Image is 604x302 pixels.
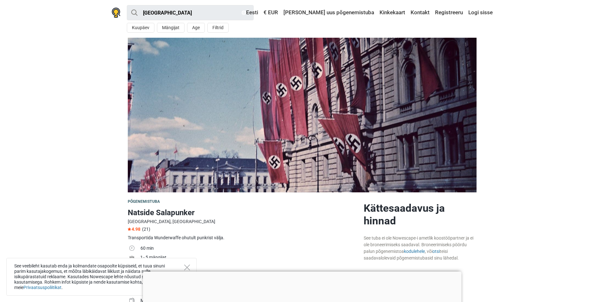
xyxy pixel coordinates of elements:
[142,227,150,232] span: (21)
[128,218,359,225] div: [GEOGRAPHIC_DATA], [GEOGRAPHIC_DATA]
[127,23,154,33] button: Kuupäev
[128,199,160,204] span: Põgenemistuba
[128,207,359,218] h1: Natside Salapunker
[378,7,407,18] a: Kinkekaart
[467,7,493,18] a: Logi sisse
[432,249,440,254] a: otsi
[128,227,140,232] span: 4.98
[157,23,185,33] button: Mängijat
[433,7,464,18] a: Registreeru
[207,23,229,33] button: Filtrid
[187,23,205,33] button: Age
[364,202,477,227] h2: Kättesaadavus ja hinnad
[112,8,120,18] img: Nowescape logo
[128,38,477,192] img: Natside Salapunker photo 1
[128,235,359,241] div: Transportida Wunderwaffe ohutult punkrist välja.
[404,249,425,254] a: kodulehele
[240,7,260,18] a: Eesti
[6,258,197,296] div: See veebileht kasutab enda ja kolmandate osapoolte küpsiseid, et tuua sinuni parim kasutajakogemu...
[23,285,62,290] a: Privaatsuspoliitikat
[140,254,359,263] td: 1 - 5 mängijat
[128,228,131,231] img: Star
[127,5,254,20] input: proovi “Tallinn”
[242,10,246,15] img: Eesti
[184,265,190,270] button: Close
[364,235,477,261] div: See tuba ei ole Nowescape-i ametlik koostööpartner ja ei ole broneerimiseks saadaval. Broneerimis...
[409,7,431,18] a: Kontakt
[262,7,280,18] a: € EUR
[282,7,376,18] a: [PERSON_NAME] uus põgenemistuba
[140,244,359,254] td: 60 min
